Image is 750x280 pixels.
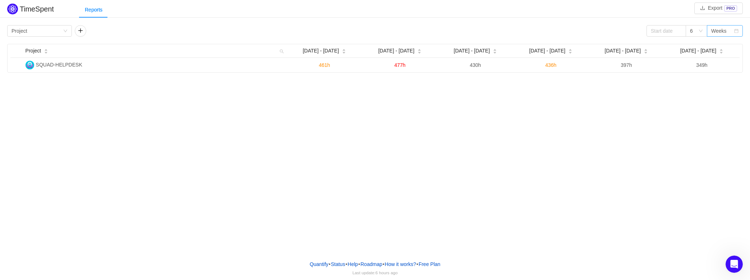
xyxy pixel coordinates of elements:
[44,48,48,53] div: Sort
[644,51,648,53] i: icon: caret-down
[309,259,329,270] a: Quantify
[378,47,414,55] span: [DATE] - [DATE]
[719,51,723,53] i: icon: caret-down
[342,48,346,53] div: Sort
[418,51,422,53] i: icon: caret-down
[44,48,48,50] i: icon: caret-up
[529,47,566,55] span: [DATE] - [DATE]
[303,47,339,55] span: [DATE] - [DATE]
[329,261,331,267] span: •
[734,29,739,34] i: icon: calendar
[347,259,358,270] a: Help
[493,48,497,53] div: Sort
[26,61,34,69] img: S
[44,51,48,53] i: icon: caret-down
[383,261,385,267] span: •
[694,3,743,14] button: icon: downloadExportPRO
[345,261,347,267] span: •
[680,47,717,55] span: [DATE] - [DATE]
[719,48,723,50] i: icon: caret-up
[605,47,641,55] span: [DATE] - [DATE]
[569,48,572,50] i: icon: caret-up
[621,62,632,68] span: 397h
[63,29,68,34] i: icon: down
[277,44,287,58] i: icon: search
[454,47,490,55] span: [DATE] - [DATE]
[690,26,693,36] div: 6
[7,4,18,14] img: Quantify logo
[342,48,346,50] i: icon: caret-up
[394,62,405,68] span: 477h
[726,256,743,273] iframe: Intercom live chat
[20,5,54,13] h2: TimeSpent
[385,259,417,270] button: How it works?
[644,48,648,53] div: Sort
[568,48,572,53] div: Sort
[418,259,441,270] button: Free Plan
[360,259,383,270] a: Roadmap
[418,48,422,50] i: icon: caret-up
[319,62,330,68] span: 461h
[644,48,648,50] i: icon: caret-up
[26,47,41,55] span: Project
[342,51,346,53] i: icon: caret-down
[11,26,27,36] div: Project
[417,261,418,267] span: •
[493,51,497,53] i: icon: caret-down
[493,48,497,50] i: icon: caret-up
[470,62,481,68] span: 430h
[353,270,398,275] span: Last update:
[79,2,108,18] div: Reports
[696,62,707,68] span: 349h
[711,26,727,36] div: Weeks
[647,25,686,37] input: Start date
[75,25,86,37] button: icon: plus
[699,29,703,34] i: icon: down
[36,62,82,68] span: SQUAD-HELPDESK
[331,259,346,270] a: Status
[545,62,556,68] span: 436h
[569,51,572,53] i: icon: caret-down
[417,48,422,53] div: Sort
[719,48,723,53] div: Sort
[358,261,360,267] span: •
[376,270,398,275] span: 6 hours ago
